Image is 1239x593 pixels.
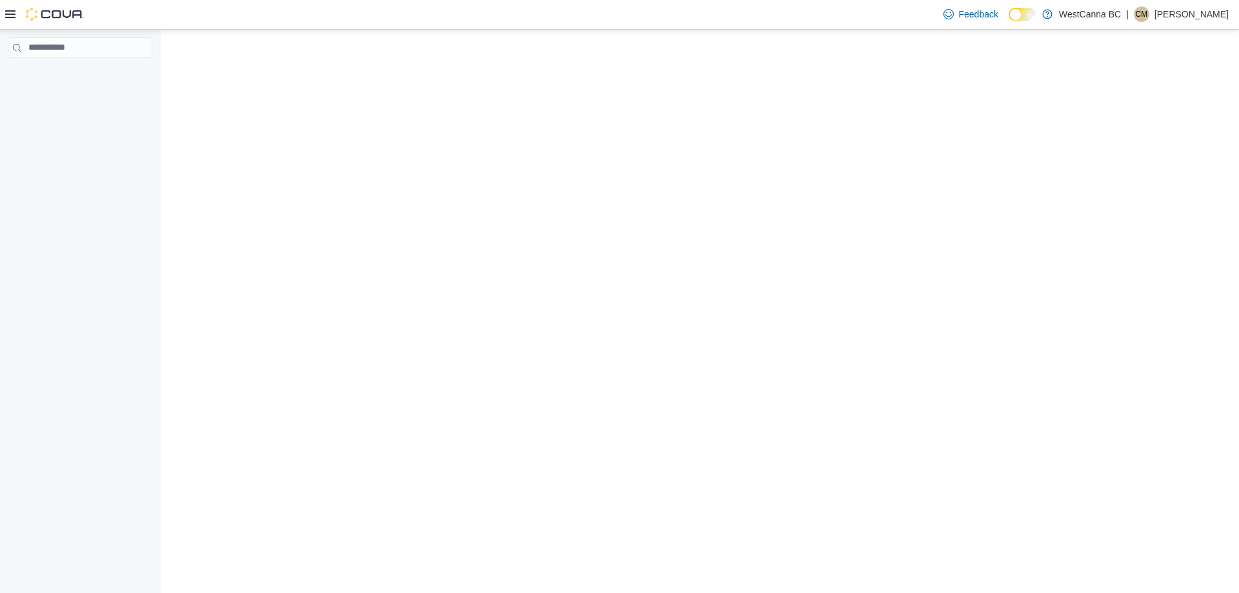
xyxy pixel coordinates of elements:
img: Cova [26,8,84,21]
span: Dark Mode [1009,21,1009,22]
span: Feedback [959,8,998,21]
span: CM [1136,6,1148,22]
div: Conrad MacDonald [1134,6,1149,22]
a: Feedback [938,1,1003,27]
p: [PERSON_NAME] [1154,6,1229,22]
input: Dark Mode [1009,8,1036,21]
p: | [1126,6,1129,22]
p: WestCanna BC [1059,6,1121,22]
nav: Complex example [8,61,152,92]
